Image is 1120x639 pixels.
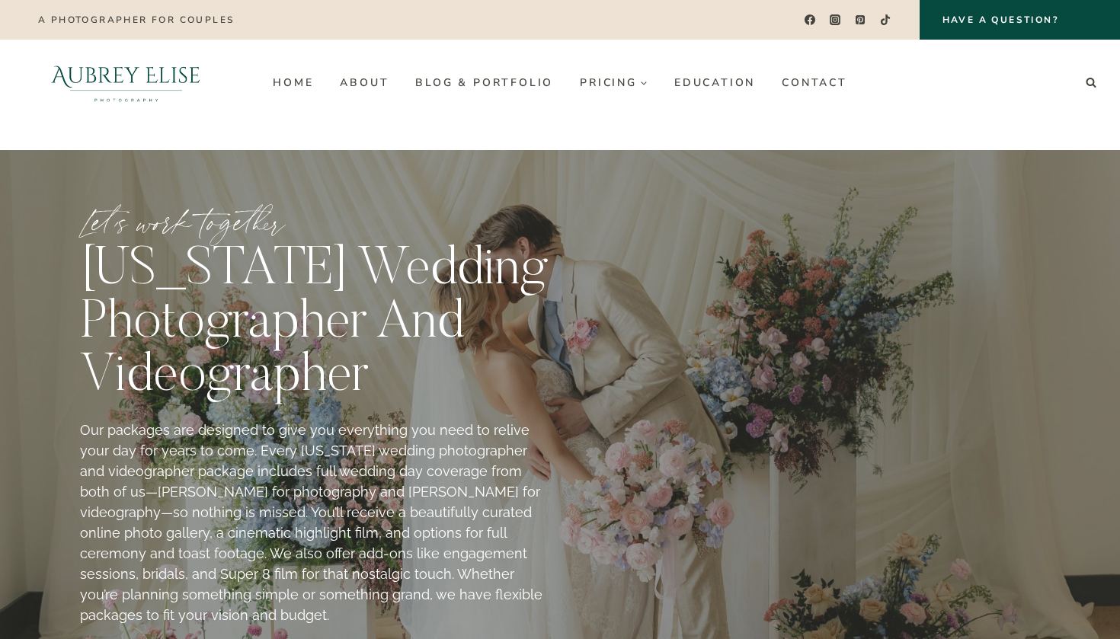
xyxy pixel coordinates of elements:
[850,9,872,31] a: Pinterest
[18,40,234,126] img: Aubrey Elise Photography
[260,70,860,94] nav: Primary
[80,206,548,237] p: Let’s work together
[402,70,567,94] a: Blog & Portfolio
[661,70,768,94] a: Education
[567,70,661,94] a: Pricing
[80,420,548,625] p: Our packages are designed to give you everything you need to relive your day for years to come. E...
[1080,72,1102,94] button: View Search Form
[875,9,897,31] a: TikTok
[798,9,821,31] a: Facebook
[260,70,327,94] a: Home
[769,70,861,94] a: Contact
[824,9,846,31] a: Instagram
[80,244,548,404] h1: [US_STATE] wedding Photographer and Videographer
[580,77,648,88] span: Pricing
[38,14,234,25] p: A photographer for couples
[327,70,402,94] a: About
